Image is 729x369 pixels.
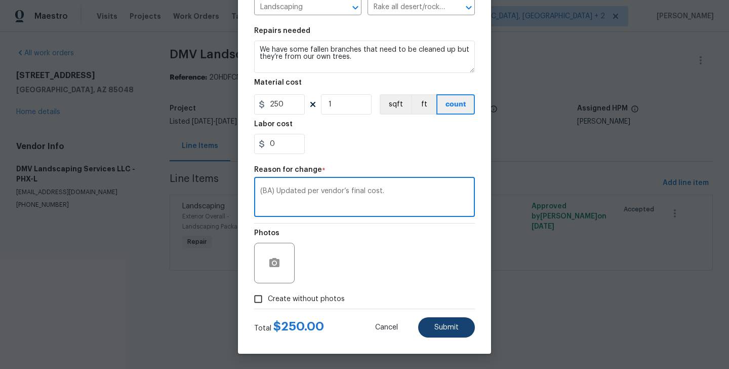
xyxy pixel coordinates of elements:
[273,320,324,333] span: $ 250.00
[254,79,302,86] h5: Material cost
[348,1,362,15] button: Open
[268,294,345,305] span: Create without photos
[254,321,324,334] div: Total
[260,188,469,209] textarea: (BA) Updated per vendor’s final cost.
[434,324,459,331] span: Submit
[380,94,411,115] button: sqft
[254,27,310,34] h5: Repairs needed
[411,94,436,115] button: ft
[254,230,279,237] h5: Photos
[254,121,293,128] h5: Labor cost
[418,317,475,338] button: Submit
[375,324,398,331] span: Cancel
[359,317,414,338] button: Cancel
[254,166,322,173] h5: Reason for change
[436,94,475,115] button: count
[254,41,475,73] textarea: We have some fallen branches that need to be cleaned up but they’re from our own trees.
[462,1,476,15] button: Open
